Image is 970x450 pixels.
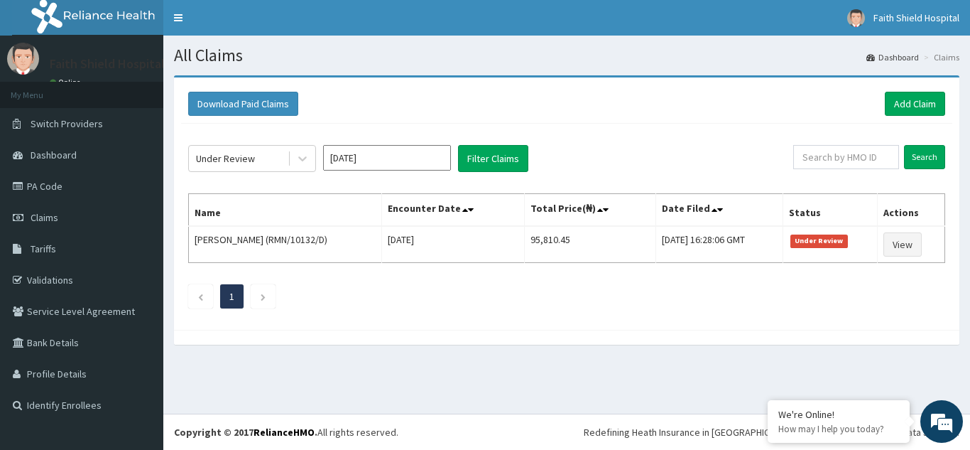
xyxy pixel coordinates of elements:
[382,226,524,263] td: [DATE]
[31,149,77,161] span: Dashboard
[74,80,239,98] div: Chat with us now
[866,51,919,63] a: Dashboard
[524,194,656,227] th: Total Price(₦)
[783,194,878,227] th: Status
[878,194,945,227] th: Actions
[873,11,959,24] span: Faith Shield Hospital
[31,117,103,130] span: Switch Providers
[904,145,945,169] input: Search
[847,9,865,27] img: User Image
[793,145,899,169] input: Search by HMO ID
[7,299,271,349] textarea: Type your message and hit 'Enter'
[458,145,528,172] button: Filter Claims
[885,92,945,116] a: Add Claim
[323,145,451,171] input: Select Month and Year
[229,290,234,303] a: Page 1 is your current page
[7,43,39,75] img: User Image
[188,92,298,116] button: Download Paid Claims
[189,194,382,227] th: Name
[50,58,165,70] p: Faith Shield Hospital
[584,425,959,439] div: Redefining Heath Insurance in [GEOGRAPHIC_DATA] using Telemedicine and Data Science!
[254,426,315,439] a: RelianceHMO
[31,211,58,224] span: Claims
[31,242,56,255] span: Tariffs
[82,134,196,278] span: We're online!
[163,414,970,450] footer: All rights reserved.
[790,235,848,247] span: Under Review
[778,408,899,421] div: We're Online!
[50,77,84,87] a: Online
[524,226,656,263] td: 95,810.45
[656,194,783,227] th: Date Filed
[197,290,204,303] a: Previous page
[174,426,317,439] strong: Copyright © 2017 .
[174,46,959,65] h1: All Claims
[778,423,899,435] p: How may I help you today?
[260,290,266,303] a: Next page
[920,51,959,63] li: Claims
[883,232,922,257] a: View
[196,151,255,166] div: Under Review
[26,71,58,107] img: d_794563401_company_1708531726252_794563401
[656,226,783,263] td: [DATE] 16:28:06 GMT
[382,194,524,227] th: Encounter Date
[189,226,382,263] td: [PERSON_NAME] (RMN/10132/D)
[233,7,267,41] div: Minimize live chat window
